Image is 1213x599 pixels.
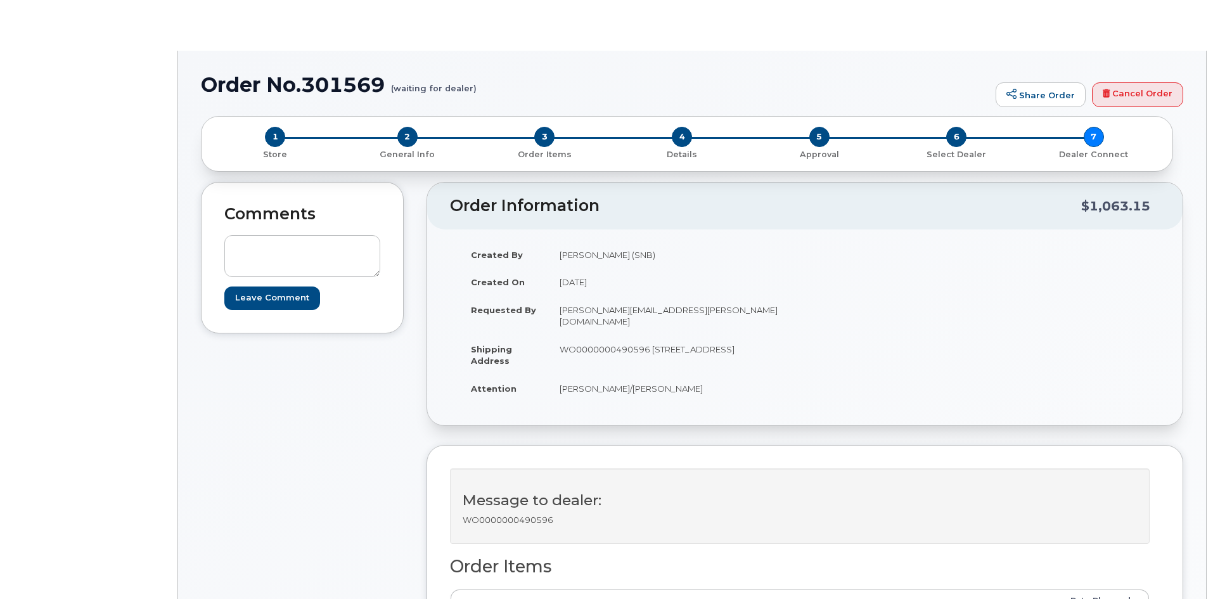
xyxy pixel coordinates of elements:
[224,205,380,223] h2: Comments
[471,277,525,287] strong: Created On
[463,514,1137,526] p: WO0000000490596
[672,127,692,147] span: 4
[946,127,966,147] span: 6
[548,375,795,403] td: [PERSON_NAME]/[PERSON_NAME]
[201,74,989,96] h1: Order No.301569
[619,149,746,160] p: Details
[344,149,472,160] p: General Info
[212,147,339,160] a: 1 Store
[1081,194,1150,218] div: $1,063.15
[534,127,555,147] span: 3
[217,149,334,160] p: Store
[755,149,883,160] p: Approval
[463,493,1137,508] h3: Message to dealer:
[450,197,1081,215] h2: Order Information
[476,147,613,160] a: 3 Order Items
[888,147,1025,160] a: 6 Select Dealer
[391,74,477,93] small: (waiting for dealer)
[265,127,285,147] span: 1
[750,147,888,160] a: 5 Approval
[471,305,536,315] strong: Requested By
[548,241,795,269] td: [PERSON_NAME] (SNB)
[613,147,751,160] a: 4 Details
[996,82,1086,108] a: Share Order
[893,149,1020,160] p: Select Dealer
[548,296,795,335] td: [PERSON_NAME][EMAIL_ADDRESS][PERSON_NAME][DOMAIN_NAME]
[450,557,1150,576] h2: Order Items
[224,287,320,310] input: Leave Comment
[339,147,477,160] a: 2 General Info
[809,127,830,147] span: 5
[397,127,418,147] span: 2
[548,268,795,296] td: [DATE]
[1092,82,1183,108] a: Cancel Order
[471,383,517,394] strong: Attention
[471,250,523,260] strong: Created By
[471,344,512,366] strong: Shipping Address
[481,149,608,160] p: Order Items
[548,335,795,375] td: WO0000000490596 [STREET_ADDRESS]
